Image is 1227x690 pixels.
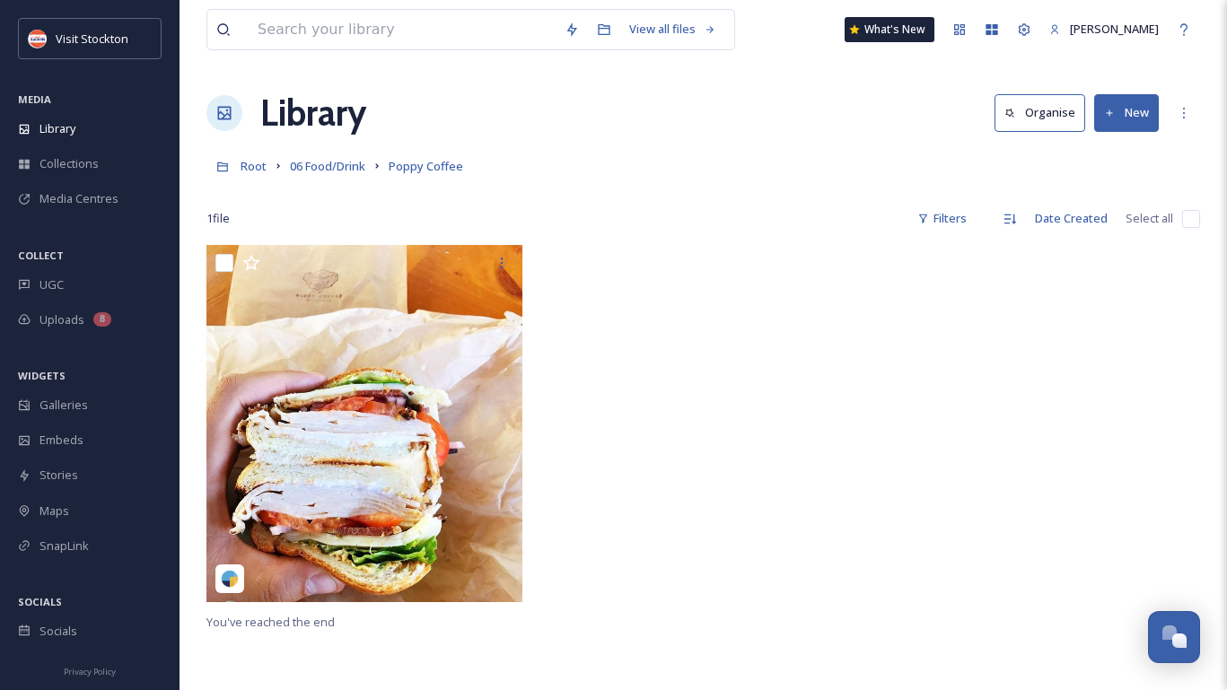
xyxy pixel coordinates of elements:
span: 06 Food/Drink [290,158,365,174]
span: Embeds [39,432,83,449]
div: Date Created [1026,201,1117,236]
span: Select all [1126,210,1173,227]
span: 1 file [206,210,230,227]
span: Media Centres [39,190,118,207]
a: [PERSON_NAME] [1040,12,1168,47]
span: SnapLink [39,537,89,555]
button: Open Chat [1148,611,1200,663]
span: Collections [39,155,99,172]
img: snapsea-logo.png [221,570,239,588]
span: Galleries [39,397,88,414]
a: 06 Food/Drink [290,155,365,177]
a: Library [260,86,366,140]
img: unnamed.jpeg [29,30,47,48]
span: Stories [39,467,78,484]
span: Poppy Coffee [389,158,463,174]
button: New [1094,94,1159,131]
a: Privacy Policy [64,659,116,681]
img: ae00bd4aeed2efa43edd46eef47f4f72e25cfe0ae0e921d9b9d345e804ef0655.jpg [206,245,522,602]
a: What's New [845,17,934,42]
span: Root [241,158,267,174]
span: Maps [39,502,69,520]
a: View all files [620,12,725,47]
span: COLLECT [18,249,64,262]
span: Uploads [39,311,84,328]
span: WIDGETS [18,369,66,382]
button: Organise [995,94,1085,131]
span: MEDIA [18,92,51,106]
span: UGC [39,276,64,293]
span: Library [39,120,75,137]
input: Search your library [249,10,556,49]
span: You've reached the end [206,614,335,630]
span: [PERSON_NAME] [1070,21,1159,37]
span: Visit Stockton [56,31,128,47]
div: Filters [908,201,976,236]
span: SOCIALS [18,595,62,608]
span: Socials [39,623,77,640]
div: 8 [93,312,111,327]
span: Privacy Policy [64,666,116,677]
a: Root [241,155,267,177]
a: Poppy Coffee [389,155,463,177]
